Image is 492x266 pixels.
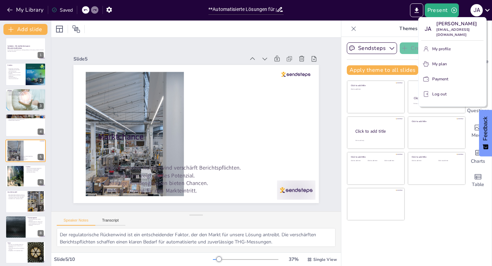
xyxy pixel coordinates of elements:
button: Feedback - Show survey [479,110,492,156]
button: My plan [421,58,483,69]
p: Payment [432,76,448,82]
span: Feedback [482,117,489,141]
button: Payment [421,74,483,84]
button: My profile [421,43,483,54]
button: Log out [421,89,483,99]
p: Log out [432,91,447,97]
p: My profile [432,46,451,52]
p: [PERSON_NAME] [436,20,483,27]
p: My plan [432,61,447,67]
p: [EMAIL_ADDRESS][DOMAIN_NAME] [436,27,483,38]
div: J A [421,23,434,35]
